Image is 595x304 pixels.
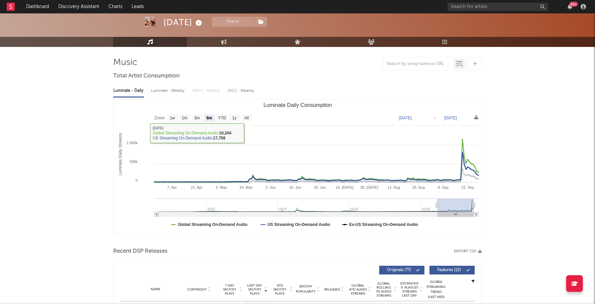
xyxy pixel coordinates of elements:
text: 16. Jun [289,185,301,189]
span: Originals ( 77 ) [384,268,414,272]
span: Global Rolling 7D Audio Streams [375,282,393,298]
text: 25. Aug [412,185,425,189]
text: 6m [206,116,212,121]
div: OCC - Weekly [228,85,255,97]
button: Track [212,17,254,27]
div: Luminate - Weekly [151,85,186,97]
text: 28. [DATE] [360,185,378,189]
text: [DATE] [399,116,412,120]
text: 7. Apr [167,185,177,189]
text: 8. Sep [438,185,449,189]
text: [DATE] [444,116,457,120]
text: Luminate Daily Consumption [264,102,332,108]
span: Recent DSP Releases [113,247,168,255]
div: Global Streaming Trend (Last 60D) [426,280,446,300]
text: 22. Sep [462,185,474,189]
text: 19. May [240,185,253,189]
div: 99 + [570,2,578,7]
text: 14. [DATE] [336,185,353,189]
span: Last Day Spotify Plays [246,284,264,296]
text: 1w [170,116,175,121]
span: ATD Spotify Plays [271,284,289,296]
input: Search by song name or URL [383,61,454,67]
div: [DATE] [163,17,204,28]
text: YTD [218,116,226,121]
text: 5. May [216,185,227,189]
text: Global Streaming On-Demand Audio [178,222,248,227]
text: 1m [182,116,188,121]
text: All [244,116,249,121]
text: Zoom [154,116,165,121]
text: 3m [194,116,200,121]
text: → [433,116,437,120]
text: 1y [232,116,237,121]
button: Export CSV [454,249,482,253]
text: 0 [136,178,138,182]
text: 500k [130,160,138,164]
span: Estimated % Playlist Streams Last Day [400,282,419,298]
div: Name [134,287,178,292]
span: Total Artist Consumption [113,72,180,80]
text: 2. Jun [266,185,276,189]
span: 7 Day Spotify Plays [221,284,239,296]
span: Global ATD Audio Streams [349,284,367,296]
text: Ex-US Streaming On-Demand Audio [349,222,418,227]
button: 99+ [568,4,572,9]
text: 1 000k [127,141,138,145]
button: Originals(77) [379,266,424,275]
button: Features(12) [429,266,475,275]
span: Features ( 12 ) [434,268,465,272]
span: Released [324,288,340,292]
text: 21. Apr [191,185,203,189]
div: Luminate - Daily [113,85,144,97]
text: 30. Jun [314,185,326,189]
input: Search for artists [448,3,548,11]
svg: Luminate Daily Consumption [114,100,482,234]
text: 11. Aug [388,185,400,189]
span: Copyright [187,288,207,292]
text: US Streaming On-Demand Audio [267,222,330,227]
text: Luminate Daily Streams [118,133,123,175]
span: Spotify Popularity [296,284,316,294]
